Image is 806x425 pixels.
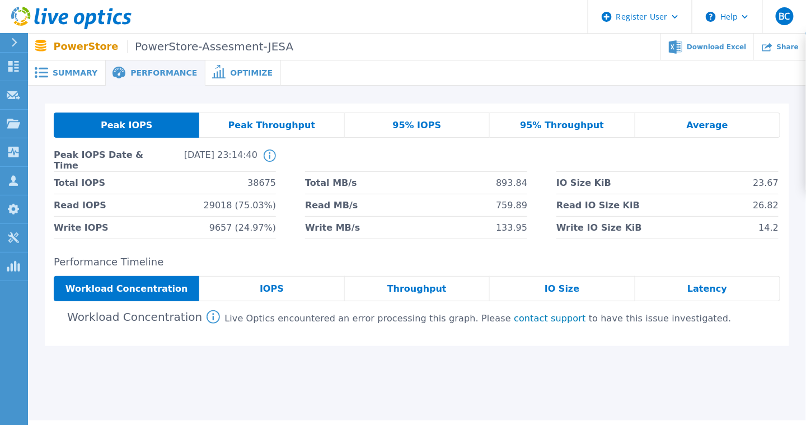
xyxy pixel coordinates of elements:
[156,150,257,171] span: [DATE] 23:14:40
[520,121,604,130] span: 95% Throughput
[54,194,106,216] span: Read IOPS
[224,314,731,324] div: Live Optics encountered an error processing this graph. Please to have this issue investigated.
[54,217,109,239] span: Write IOPS
[687,44,746,50] span: Download Excel
[101,121,152,130] span: Peak IOPS
[53,69,97,77] span: Summary
[130,69,197,77] span: Performance
[753,194,779,216] span: 26.82
[556,172,611,194] span: IO Size KiB
[209,217,276,239] span: 9657 (24.97%)
[54,256,780,268] h2: Performance Timeline
[260,284,284,293] span: IOPS
[777,44,799,50] span: Share
[127,40,293,53] span: PowerStore-Assesment-JESA
[545,284,579,293] span: IO Size
[305,194,358,216] span: Read MB/s
[759,217,779,239] span: 14.2
[514,313,586,324] a: contact support
[204,194,276,216] span: 29018 (75.03%)
[54,150,156,171] span: Peak IOPS Date & Time
[556,217,642,239] span: Write IO Size KiB
[779,12,790,21] span: BC
[247,172,276,194] span: 38675
[496,172,527,194] span: 893.84
[393,121,442,130] span: 95% IOPS
[54,40,294,53] p: PowerStore
[556,194,640,216] span: Read IO Size KiB
[54,172,105,194] span: Total IOPS
[496,217,527,239] span: 133.95
[305,172,357,194] span: Total MB/s
[687,284,727,293] span: Latency
[305,217,360,239] span: Write MB/s
[496,194,527,216] span: 759.89
[230,69,273,77] span: Optimize
[228,121,316,130] span: Peak Throughput
[54,311,202,324] h4: Workload Concentration
[387,284,447,293] span: Throughput
[687,121,728,130] span: Average
[753,172,779,194] span: 23.67
[65,284,188,293] span: Workload Concentration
